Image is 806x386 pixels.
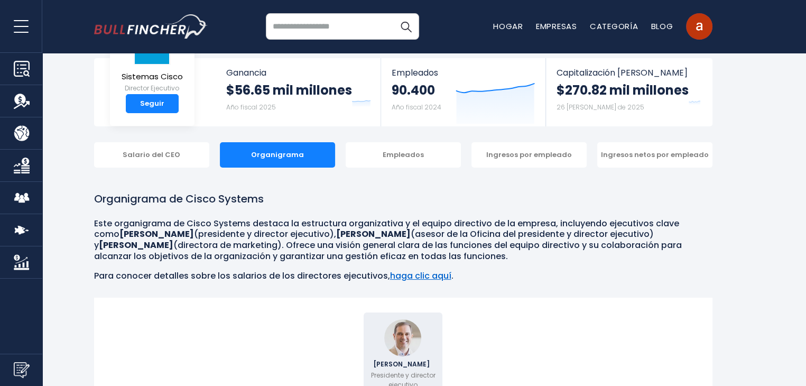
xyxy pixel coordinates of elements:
font: [PERSON_NAME] [119,228,194,240]
font: Seguir [140,98,164,108]
img: Charles H. Robbins [384,319,421,356]
font: Este organigrama de Cisco Systems destaca la estructura organizativa y el equipo directivo de la ... [94,217,679,241]
a: Empleados 90.400 Año fiscal 2024 [381,58,545,126]
font: Capitalización [PERSON_NAME] [557,67,688,79]
font: 90.400 [392,81,435,99]
font: $56.65 mil millones [226,81,352,99]
font: $270.82 mil millones [557,81,689,99]
img: logotipo del camachuelo [94,14,208,39]
font: Año fiscal 2025 [226,103,276,112]
font: [PERSON_NAME] [373,360,430,369]
font: [PERSON_NAME] [99,239,173,251]
a: Ganancia $56.65 mil millones Año fiscal 2025 [216,58,381,126]
font: Sistemas Cisco [122,71,183,82]
font: Organigrama [251,150,304,160]
font: Ingresos por empleado [486,150,572,160]
font: (presidente y director ejecutivo), [194,228,336,240]
a: Empresas [536,21,577,32]
font: Ganancia [226,67,266,79]
font: (directora de marketing). Ofrece una visión general clara de las funciones del equipo directivo y... [94,239,682,262]
font: (asesor de la Oficina del presidente y director ejecutivo) y [94,228,654,251]
font: Año fiscal 2024 [392,103,441,112]
font: Salario del CEO [123,150,180,160]
a: haga clic aquí [390,270,451,282]
a: Categoría [590,21,638,32]
font: [PERSON_NAME] [336,228,411,240]
font: Empleados [383,150,424,160]
font: Empleados [392,67,438,79]
button: Buscar [393,13,419,40]
a: Capitalización [PERSON_NAME] $270.82 mil millones 26 [PERSON_NAME] de 2025 [546,58,711,126]
font: 26 [PERSON_NAME] de 2025 [557,103,644,112]
a: Seguir [126,94,179,113]
font: Director Ejecutivo [125,84,179,93]
a: Blog [651,21,673,32]
font: . [451,270,453,282]
a: Sistemas Cisco Director Ejecutivo [121,29,183,95]
font: Organigrama de Cisco Systems [94,191,264,206]
a: Hogar [493,21,523,32]
font: Para conocer detalles sobre los salarios de los directores ejecutivos, [94,270,390,282]
a: Ir a la página de inicio [94,14,208,39]
font: Ingresos netos por empleado [601,150,709,160]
